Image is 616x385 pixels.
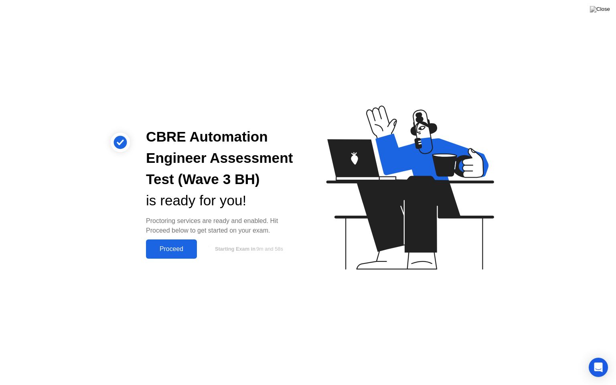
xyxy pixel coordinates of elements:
[201,241,295,257] button: Starting Exam in9m and 58s
[590,6,610,12] img: Close
[256,246,283,252] span: 9m and 58s
[148,245,195,253] div: Proceed
[589,358,608,377] div: Open Intercom Messenger
[146,239,197,259] button: Proceed
[146,126,295,190] div: CBRE Automation Engineer Assessment Test (Wave 3 BH)
[146,216,295,235] div: Proctoring services are ready and enabled. Hit Proceed below to get started on your exam.
[146,190,295,211] div: is ready for you!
